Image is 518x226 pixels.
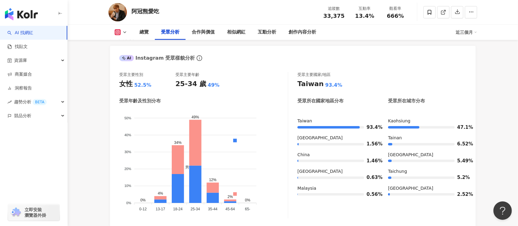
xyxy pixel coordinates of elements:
[8,204,60,221] a: chrome extension立即安裝 瀏覽器外掛
[297,98,343,104] div: 受眾所在國家地區分布
[297,72,331,77] div: 受眾主要國家/地區
[388,185,466,192] div: [GEOGRAPHIC_DATA]
[457,192,466,197] span: 2.52%
[297,185,376,192] div: Malaysia
[7,100,12,104] span: rise
[124,133,131,137] tspan: 40%
[161,29,179,36] div: 受眾分析
[297,152,376,158] div: China
[124,116,131,120] tspan: 50%
[7,85,32,91] a: 洞察報告
[245,207,250,211] tspan: 65-
[7,30,33,36] a: searchAI 找網紅
[322,6,346,12] div: 追蹤數
[208,207,218,211] tspan: 35-44
[33,99,47,105] div: BETA
[297,169,376,175] div: [GEOGRAPHIC_DATA]
[297,118,376,124] div: Taiwan
[7,44,28,50] a: 找貼文
[355,13,374,19] span: 13.4%
[14,95,47,109] span: 趨勢分析
[126,201,131,205] tspan: 0%
[288,29,316,36] div: 創作內容分析
[192,29,215,36] div: 合作與價值
[388,135,466,141] div: Tainan
[190,207,200,211] tspan: 25-34
[367,125,376,130] span: 93.4%
[124,184,131,188] tspan: 10%
[108,3,127,22] img: KOL Avatar
[131,7,159,15] div: 阿冠熊愛吃
[196,54,203,62] span: info-circle
[14,109,31,123] span: 競品分析
[119,55,195,61] div: Instagram 受眾樣貌分析
[156,207,165,211] tspan: 13-17
[387,13,404,19] span: 666%
[119,79,133,89] div: 女性
[325,82,343,89] div: 93.4%
[14,54,27,67] span: 資源庫
[134,82,151,89] div: 52.5%
[124,167,131,171] tspan: 20%
[367,175,376,180] span: 0.63%
[119,55,134,61] div: AI
[367,142,376,146] span: 1.56%
[493,201,512,220] iframe: Help Scout Beacon - Open
[119,98,161,104] div: 受眾年齡及性別分布
[181,165,193,170] span: 男性
[457,159,466,163] span: 5.49%
[139,207,147,211] tspan: 0-12
[367,159,376,163] span: 1.46%
[297,135,376,141] div: [GEOGRAPHIC_DATA]
[367,192,376,197] span: 0.56%
[384,6,407,12] div: 觀看率
[5,8,38,20] img: logo
[10,208,22,217] img: chrome extension
[208,82,219,89] div: 49%
[25,207,46,218] span: 立即安裝 瀏覽器外掛
[227,29,245,36] div: 相似網紅
[456,27,477,37] div: 近三個月
[7,71,32,77] a: 商案媒合
[226,207,235,211] tspan: 45-64
[388,98,425,104] div: 受眾所在城市分布
[119,72,143,77] div: 受眾主要性別
[457,142,466,146] span: 6.52%
[388,169,466,175] div: Taichung
[457,125,466,130] span: 47.1%
[175,72,199,77] div: 受眾主要年齡
[457,175,466,180] span: 5.2%
[323,13,344,19] span: 33,375
[124,150,131,154] tspan: 30%
[258,29,276,36] div: 互動分析
[175,79,206,89] div: 25-34 歲
[388,152,466,158] div: [GEOGRAPHIC_DATA]
[297,79,324,89] div: Taiwan
[139,29,149,36] div: 總覽
[173,207,183,211] tspan: 18-24
[388,118,466,124] div: Kaohsiung
[353,6,376,12] div: 互動率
